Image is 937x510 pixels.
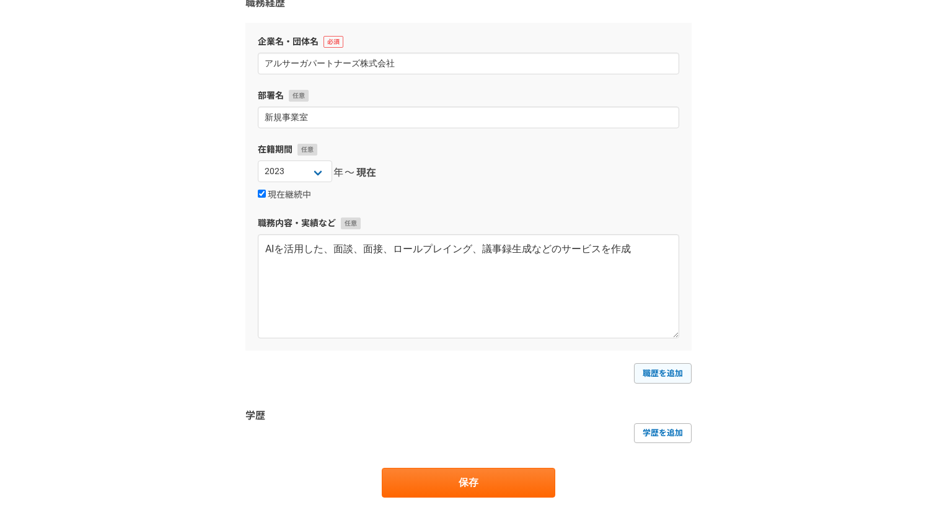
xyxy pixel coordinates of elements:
label: 職務内容・実績など [258,217,679,230]
h3: 学歴 [245,408,692,423]
input: 開発2部 [258,107,679,128]
input: エニィクルー株式会社 [258,53,679,74]
a: 職歴を追加 [634,363,692,383]
label: 在籍期間 [258,143,679,156]
span: 現在 [356,165,376,180]
input: 現在継続中 [258,190,266,198]
label: 企業名・団体名 [258,35,679,48]
button: 保存 [382,468,555,498]
label: 現在継続中 [258,190,311,201]
label: 部署名 [258,89,679,102]
span: 年〜 [333,165,355,180]
a: 学歴を追加 [634,423,692,443]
